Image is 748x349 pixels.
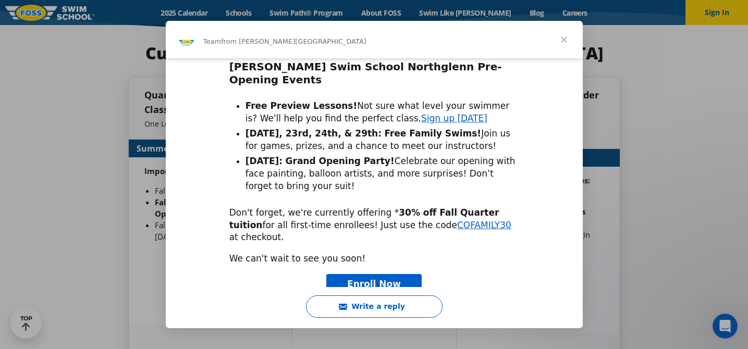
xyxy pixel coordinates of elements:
li: Not sure what level your swimmer is? We'll help you find the perfect class. [246,100,519,125]
b: [DATE]: [246,156,283,166]
span: Close [545,21,583,58]
span: from [PERSON_NAME][GEOGRAPHIC_DATA] [221,38,366,45]
span: Enroll Now [347,279,401,289]
button: Write a reply [306,295,443,318]
a: Enroll Now [326,274,422,295]
b: [DATE], 23rd, 24th, & 29th: [246,128,382,139]
b: [PERSON_NAME] Swim School Northglenn Pre-Opening Events [229,60,502,86]
b: Free Family Swims! [384,128,481,139]
a: Sign up [DATE] [421,113,487,123]
b: Free Preview Lessons! [246,101,358,111]
div: We can't wait to see you soon! [229,253,519,265]
li: Join us for games, prizes, and a chance to meet our instructors! [246,128,519,153]
div: Don't forget, we're currently offering * for all first-time enrollees! Just use the code at check... [229,207,519,244]
span: Team [203,38,221,45]
li: Celebrate our opening with face painting, balloon artists, and more surprises! Don’t forget to br... [246,155,519,193]
b: 30% off Fall Quarter tuition [229,207,499,230]
b: Grand Opening Party! [286,156,395,166]
a: COFAMILY30 [457,220,511,230]
img: Profile image for Team [178,33,195,50]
